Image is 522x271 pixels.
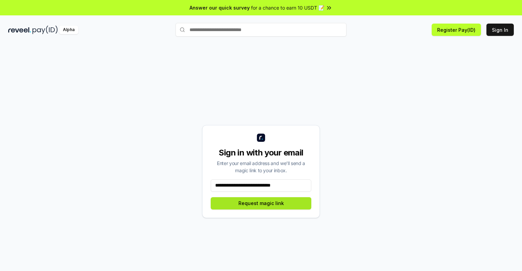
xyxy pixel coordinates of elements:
button: Register Pay(ID) [432,24,481,36]
img: pay_id [32,26,58,34]
span: Answer our quick survey [190,4,250,11]
button: Sign In [486,24,514,36]
div: Sign in with your email [211,147,311,158]
span: for a chance to earn 10 USDT 📝 [251,4,324,11]
div: Enter your email address and we’ll send a magic link to your inbox. [211,160,311,174]
button: Request magic link [211,197,311,209]
div: Alpha [59,26,78,34]
img: reveel_dark [8,26,31,34]
img: logo_small [257,134,265,142]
